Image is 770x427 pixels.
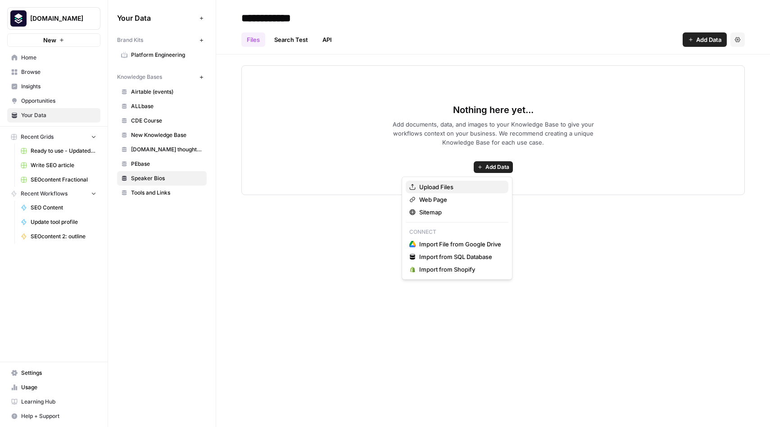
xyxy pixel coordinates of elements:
span: Ready to use - Updated an existing tool profile in Webflow [31,147,96,155]
a: Tools and Links [117,186,207,200]
button: Help + Support [7,409,100,423]
a: API [317,32,337,47]
button: Add Data [683,32,727,47]
span: Add Data [696,35,721,44]
a: [DOMAIN_NAME] thought leadership [117,142,207,157]
a: Ready to use - Updated an existing tool profile in Webflow [17,144,100,158]
div: Add Data [402,177,512,280]
span: Platform Engineering [131,51,203,59]
span: Browse [21,68,96,76]
a: Your Data [7,108,100,123]
a: Speaker Bios [117,171,207,186]
a: New Knowledge Base [117,128,207,142]
span: Tools and Links [131,189,203,197]
a: Write SEO article [17,158,100,173]
span: SEOcontent Fractional [31,176,96,184]
span: Speaker Bios [131,174,203,182]
a: Usage [7,380,100,395]
a: Opportunities [7,94,100,108]
span: PEbase [131,160,203,168]
span: Recent Grids [21,133,54,141]
a: Files [241,32,265,47]
span: Knowledge Bases [117,73,162,81]
span: New [43,36,56,45]
a: Platform Engineering [117,48,207,62]
span: Write SEO article [31,161,96,169]
button: Recent Grids [7,130,100,144]
span: Upload Files [419,182,501,191]
a: Update tool profile [17,215,100,229]
span: SEOcontent 2: outline [31,232,96,241]
span: Import File from Google Drive [419,240,501,249]
span: Brand Kits [117,36,143,44]
a: Search Test [269,32,313,47]
span: Home [21,54,96,62]
a: Insights [7,79,100,94]
a: SEOcontent Fractional [17,173,100,187]
span: Help + Support [21,412,96,420]
span: Web Page [419,195,501,204]
span: Opportunities [21,97,96,105]
a: Airtable (events) [117,85,207,99]
a: SEOcontent 2: outline [17,229,100,244]
button: Workspace: Platformengineering.org [7,7,100,30]
span: New Knowledge Base [131,131,203,139]
span: Airtable (events) [131,88,203,96]
button: New [7,33,100,47]
button: Recent Workflows [7,187,100,200]
a: Learning Hub [7,395,100,409]
span: Your Data [21,111,96,119]
span: SEO Content [31,204,96,212]
span: Import from SQL Database [419,252,501,261]
a: Home [7,50,100,65]
span: Learning Hub [21,398,96,406]
span: [DOMAIN_NAME] [30,14,85,23]
a: Settings [7,366,100,380]
span: Usage [21,383,96,391]
span: Settings [21,369,96,377]
span: Sitemap [419,208,501,217]
span: Your Data [117,13,196,23]
span: ALLbase [131,102,203,110]
a: ALLbase [117,99,207,114]
a: SEO Content [17,200,100,215]
p: Connect [406,226,508,238]
button: Add Data [474,161,513,173]
span: Update tool profile [31,218,96,226]
span: Insights [21,82,96,91]
a: Browse [7,65,100,79]
span: Recent Workflows [21,190,68,198]
a: PEbase [117,157,207,171]
span: [DOMAIN_NAME] thought leadership [131,145,203,154]
span: Nothing here yet... [453,104,534,116]
img: Platformengineering.org Logo [10,10,27,27]
span: Import from Shopify [419,265,501,274]
a: CDE Course [117,114,207,128]
span: Add Data [485,163,509,171]
span: Add documents, data, and images to your Knowledge Base to give your workflows context on your bus... [378,120,608,147]
span: CDE Course [131,117,203,125]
